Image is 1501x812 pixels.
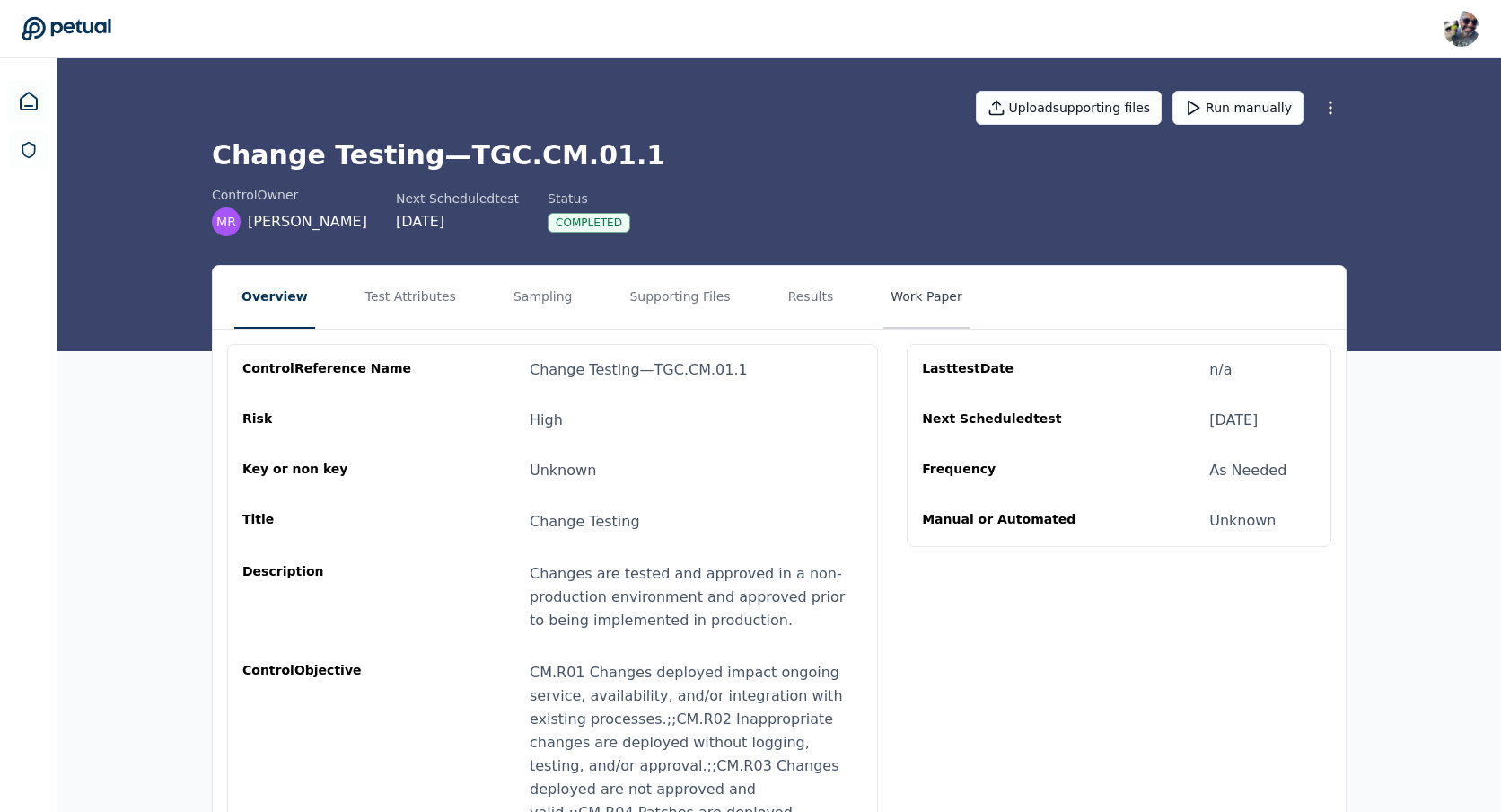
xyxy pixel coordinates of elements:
div: Change Testing — TGC.CM.01.1 [530,359,748,381]
a: Dashboard [7,80,50,123]
div: Unknown [530,460,596,481]
a: SOC [9,130,48,170]
div: [DATE] [1209,410,1258,431]
button: Results [781,266,841,329]
button: Work Paper [883,266,970,329]
button: Test Attributes [358,266,463,329]
div: Status [548,190,630,207]
div: Last test Date [922,359,1094,381]
h1: Change Testing — TGC.CM.01.1 [212,139,1347,172]
div: Manual or Automated [922,510,1094,532]
div: As Needed [1209,460,1286,481]
span: [PERSON_NAME] [248,211,367,233]
button: Overview [234,266,315,329]
div: Next Scheduled test [396,190,519,207]
div: control Owner [212,186,367,204]
div: control Reference Name [242,359,415,381]
span: Change Testing [530,513,640,530]
span: MR [216,213,236,231]
button: Sampling [506,266,580,329]
a: Go to Dashboard [22,16,111,41]
div: [DATE] [396,211,519,233]
div: Frequency [922,460,1094,481]
div: Completed [548,213,630,233]
button: Uploadsupporting files [976,91,1163,125]
div: Key or non key [242,460,415,481]
div: Next Scheduled test [922,410,1094,431]
button: Supporting Files [622,266,737,329]
div: Risk [242,410,415,431]
div: n/a [1209,359,1232,381]
div: Changes are tested and approved in a non-production environment and approved prior to being imple... [530,562,863,632]
div: Description [242,562,415,632]
div: Unknown [1209,510,1276,532]
button: More Options [1314,92,1347,124]
div: High [530,410,563,431]
button: Run manually [1172,91,1303,125]
img: Shekhar Khedekar [1444,11,1479,47]
nav: Tabs [213,266,1346,329]
div: Title [242,510,415,534]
